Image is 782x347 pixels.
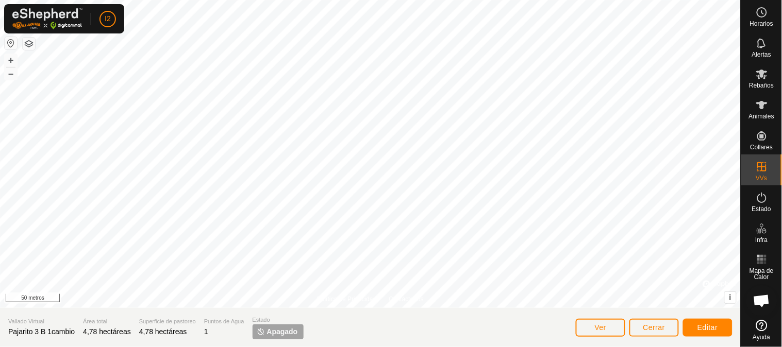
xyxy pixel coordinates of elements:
font: Estado [752,205,771,213]
font: i [729,293,731,302]
button: Capas del Mapa [23,38,35,50]
font: Área total [83,318,107,324]
a: Política de Privacidad [317,294,376,304]
font: – [8,68,13,79]
font: Alertas [752,51,771,58]
font: Ayuda [753,334,771,341]
font: Editar [697,323,718,332]
font: Collares [750,144,773,151]
div: Chat abierto [746,285,777,316]
button: – [5,67,17,80]
button: i [725,292,736,303]
img: Logotipo de Gallagher [12,8,82,29]
button: + [5,54,17,66]
font: Mapa de Calor [750,267,774,281]
font: Cerrar [643,323,665,332]
font: I2 [105,14,111,23]
font: Contáctenos [389,296,424,303]
font: Puntos de Agua [204,318,244,324]
font: Ver [595,323,607,332]
font: Infra [755,236,768,244]
font: Superficie de pastoreo [139,318,196,324]
a: Contáctenos [389,294,424,304]
button: Restablecer Mapa [5,37,17,49]
font: Rebaños [749,82,774,89]
font: Vallado Virtual [8,318,44,324]
font: Animales [749,113,774,120]
font: Apagado [267,327,298,336]
button: Cerrar [629,319,679,337]
font: 4,78 hectáreas [139,327,187,336]
font: 1 [204,327,208,336]
img: apagar [257,327,265,336]
button: Ver [576,319,625,337]
font: 4,78 hectáreas [83,327,131,336]
font: Estado [253,317,270,323]
button: Editar [683,319,733,337]
font: Horarios [750,20,773,27]
a: Ayuda [741,316,782,344]
font: Política de Privacidad [317,296,376,303]
font: VVs [756,175,767,182]
font: Pajarito 3 B 1cambio [8,327,75,336]
font: + [8,55,14,65]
